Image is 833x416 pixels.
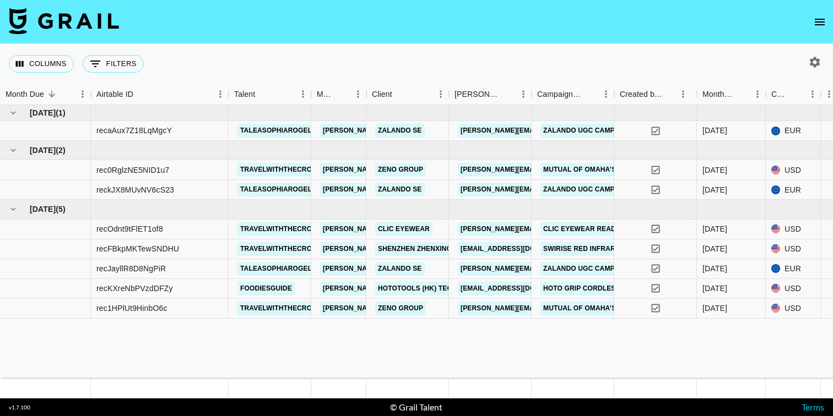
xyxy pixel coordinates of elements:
[237,242,326,256] a: travelwiththecrows
[212,86,229,102] button: Menu
[515,86,532,102] button: Menu
[96,303,167,314] div: rec1HPlUt9HinbO6c
[809,11,831,33] button: open drawer
[540,282,680,295] a: Hoto Grip Cordless Spin Scrubber
[702,243,727,254] div: Sep '25
[540,163,675,177] a: Mutual of Omaha’s Advice Center
[702,125,727,136] div: Nov '25
[458,242,581,256] a: [EMAIL_ADDRESS][DOMAIN_NAME]
[804,86,821,102] button: Menu
[237,183,315,196] a: taleasophiarogel
[320,262,500,276] a: [PERSON_NAME][EMAIL_ADDRESS][DOMAIN_NAME]
[96,165,170,176] div: rec0RglzNE5NID1u7
[766,180,821,200] div: EUR
[56,145,66,156] span: ( 2 )
[30,107,56,118] span: [DATE]
[375,222,432,236] a: CliC Eyewear
[6,143,21,158] button: hide children
[320,183,500,196] a: [PERSON_NAME][EMAIL_ADDRESS][DOMAIN_NAME]
[96,243,179,254] div: recFBkpMKTewSNDHU
[702,84,734,105] div: Month Due
[255,86,271,102] button: Sort
[702,223,727,234] div: Sep '25
[766,220,821,239] div: USD
[96,223,163,234] div: recOdnt9tFlET1of8
[229,84,311,105] div: Talent
[317,84,334,105] div: Manager
[458,163,694,177] a: [PERSON_NAME][EMAIL_ADDRESS][PERSON_NAME][DOMAIN_NAME]
[540,302,675,315] a: Mutual of Omaha’s Advice Center
[458,222,637,236] a: [PERSON_NAME][EMAIL_ADDRESS][DOMAIN_NAME]
[702,184,727,195] div: Oct '25
[766,299,821,319] div: USD
[734,86,749,102] button: Sort
[766,239,821,259] div: USD
[582,86,598,102] button: Sort
[295,86,311,102] button: Menu
[237,222,326,236] a: travelwiththecrows
[320,282,500,295] a: [PERSON_NAME][EMAIL_ADDRESS][DOMAIN_NAME]
[320,163,500,177] a: [PERSON_NAME][EMAIL_ADDRESS][DOMAIN_NAME]
[540,262,634,276] a: Zalando UGC Campaign
[311,84,366,105] div: Manager
[614,84,697,105] div: Created by Grail Team
[366,84,449,105] div: Client
[540,183,634,196] a: Zalando UGC Campaign
[9,55,74,73] button: Select columns
[96,184,174,195] div: reckJX8MUvNV6cS23
[702,263,727,274] div: Sep '25
[9,8,119,34] img: Grail Talent
[334,86,350,102] button: Sort
[375,242,569,256] a: Shenzhen Zhenxing Ruitong Technology Co., Ltd.
[458,302,694,315] a: [PERSON_NAME][EMAIL_ADDRESS][PERSON_NAME][DOMAIN_NAME]
[91,84,229,105] div: Airtable ID
[458,262,694,276] a: [PERSON_NAME][EMAIL_ADDRESS][PERSON_NAME][DOMAIN_NAME]
[74,86,91,102] button: Menu
[532,84,614,105] div: Campaign (Type)
[83,55,144,73] button: Show filters
[766,84,821,105] div: Currency
[771,84,789,105] div: Currency
[96,283,173,294] div: recKXreNbPVzdDFZy
[30,145,56,156] span: [DATE]
[749,86,766,102] button: Menu
[375,163,426,177] a: Zeno Group
[392,86,408,102] button: Sort
[702,303,727,314] div: Sep '25
[702,283,727,294] div: Sep '25
[766,259,821,279] div: EUR
[96,263,166,274] div: recJayllR8D8NgPiR
[432,86,449,102] button: Menu
[372,84,392,105] div: Client
[802,402,824,412] a: Terms
[375,124,425,138] a: Zalando SE
[766,160,821,180] div: USD
[458,282,581,295] a: [EMAIL_ADDRESS][DOMAIN_NAME]
[375,183,425,196] a: Zalando SE
[320,222,500,236] a: [PERSON_NAME][EMAIL_ADDRESS][DOMAIN_NAME]
[766,121,821,141] div: EUR
[237,302,326,315] a: travelwiththecrows
[237,262,315,276] a: taleasophiarogel
[237,163,326,177] a: travelwiththecrows
[237,124,315,138] a: taleasophiarogel
[30,204,56,215] span: [DATE]
[449,84,532,105] div: Booker
[675,86,691,102] button: Menu
[540,124,634,138] a: Zalando UGC Campaign
[455,84,500,105] div: [PERSON_NAME]
[237,282,295,295] a: foodiesguide
[234,84,255,105] div: Talent
[375,282,533,295] a: HOTOTOOLS (HK) TECHNOLOGY CO., LIMITED
[56,204,66,215] span: ( 5 )
[56,107,66,118] span: ( 1 )
[766,279,821,299] div: USD
[620,84,663,105] div: Created by Grail Team
[375,302,426,315] a: Zeno Group
[320,242,500,256] a: [PERSON_NAME][EMAIL_ADDRESS][DOMAIN_NAME]
[44,86,59,102] button: Sort
[540,222,665,236] a: CliC Eyewear Reading Glasses
[540,242,703,256] a: Swirise Red Infrared [MEDICAL_DATA] Bag
[663,86,678,102] button: Sort
[133,86,149,102] button: Sort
